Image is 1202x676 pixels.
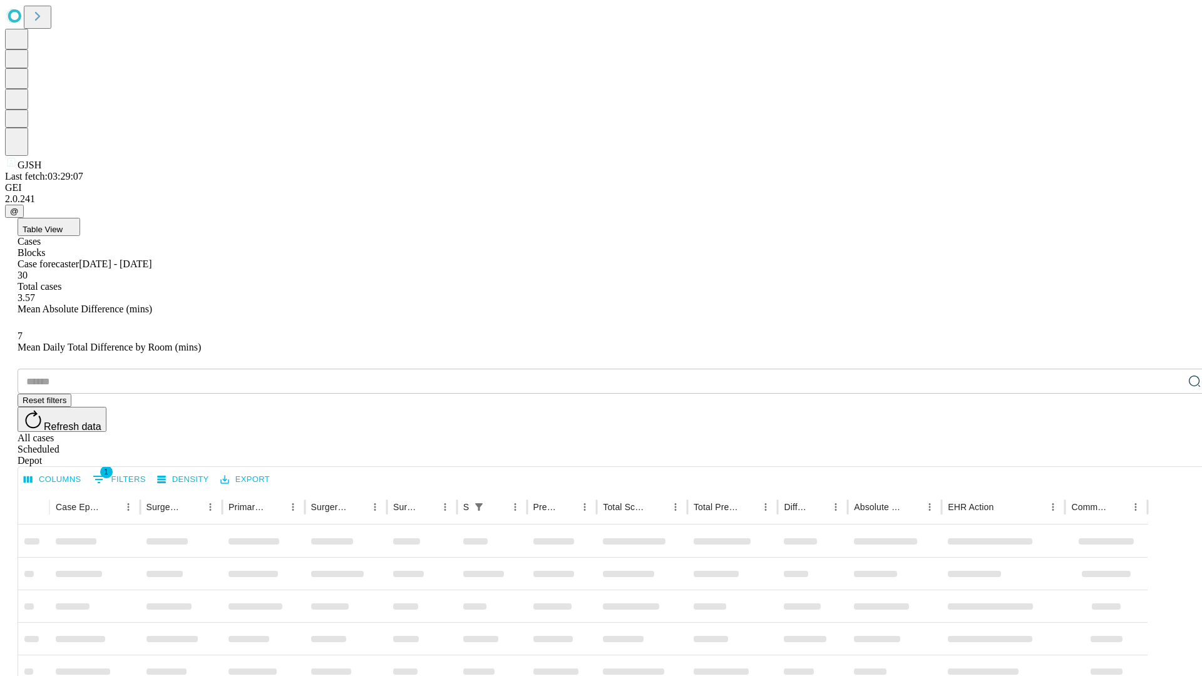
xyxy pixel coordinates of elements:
div: 2.0.241 [5,193,1197,205]
button: Sort [489,498,506,516]
div: Total Predicted Duration [694,502,739,512]
span: 3.57 [18,292,35,303]
button: Show filters [90,469,149,489]
span: Mean Absolute Difference (mins) [18,304,152,314]
div: Total Scheduled Duration [603,502,648,512]
button: Menu [366,498,384,516]
span: 1 [100,466,113,478]
button: Sort [558,498,576,516]
div: 1 active filter [470,498,488,516]
button: @ [5,205,24,218]
button: Sort [419,498,436,516]
button: Sort [184,498,202,516]
button: Sort [995,498,1012,516]
div: Primary Service [229,502,265,512]
button: Sort [649,498,667,516]
button: Sort [102,498,120,516]
button: Table View [18,218,80,236]
span: Table View [23,225,63,234]
span: Case forecaster [18,259,79,269]
button: Export [217,470,273,489]
button: Density [154,470,212,489]
div: Difference [784,502,808,512]
button: Refresh data [18,407,106,432]
button: Menu [1044,498,1062,516]
button: Menu [436,498,454,516]
span: @ [10,207,19,216]
button: Show filters [470,498,488,516]
button: Menu [506,498,524,516]
div: Surgery Name [311,502,347,512]
div: Surgery Date [393,502,418,512]
span: Last fetch: 03:29:07 [5,171,83,182]
button: Menu [667,498,684,516]
button: Menu [1127,498,1144,516]
button: Reset filters [18,394,71,407]
span: [DATE] - [DATE] [79,259,152,269]
button: Menu [576,498,593,516]
button: Sort [739,498,757,516]
button: Menu [120,498,137,516]
button: Sort [349,498,366,516]
button: Menu [921,498,938,516]
span: Mean Daily Total Difference by Room (mins) [18,342,201,352]
button: Sort [903,498,921,516]
span: Total cases [18,281,61,292]
span: GJSH [18,160,41,170]
div: EHR Action [948,502,994,512]
span: Reset filters [23,396,66,405]
span: 30 [18,270,28,280]
button: Sort [1109,498,1127,516]
div: Surgeon Name [146,502,183,512]
span: 7 [18,330,23,341]
button: Menu [202,498,219,516]
button: Menu [757,498,774,516]
button: Menu [284,498,302,516]
button: Select columns [21,470,85,489]
div: Scheduled In Room Duration [463,502,469,512]
div: Predicted In Room Duration [533,502,558,512]
div: Comments [1071,502,1107,512]
button: Menu [827,498,845,516]
button: Sort [809,498,827,516]
button: Sort [267,498,284,516]
div: Absolute Difference [854,502,902,512]
div: Case Epic Id [56,502,101,512]
span: Refresh data [44,421,101,432]
div: GEI [5,182,1197,193]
